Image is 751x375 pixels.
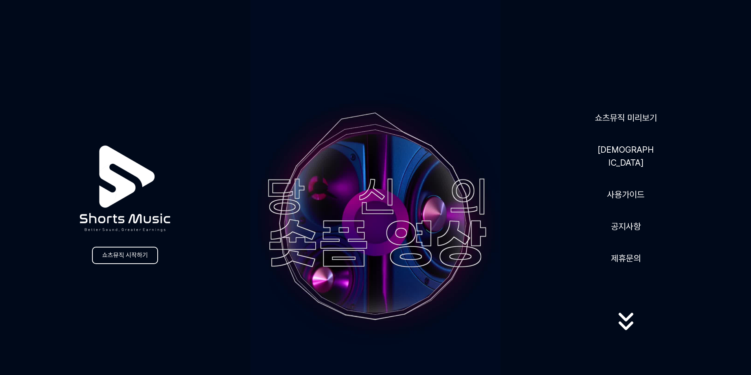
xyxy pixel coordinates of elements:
button: 제휴문의 [608,249,644,268]
a: 사용가이드 [604,185,648,204]
a: 쇼츠뮤직 미리보기 [592,108,660,127]
a: 공지사항 [608,217,644,236]
img: logo [61,124,190,253]
a: [DEMOGRAPHIC_DATA] [595,140,657,172]
a: 쇼츠뮤직 시작하기 [92,247,158,264]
